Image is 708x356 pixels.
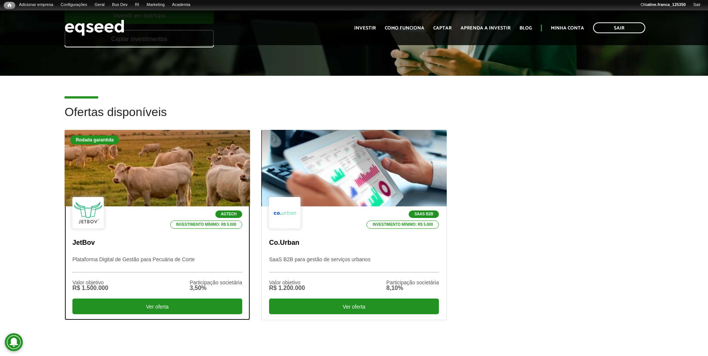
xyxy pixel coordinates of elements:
[170,221,243,229] p: Investimento mínimo: R$ 5.000
[7,3,12,8] span: Início
[72,239,242,247] p: JetBov
[70,135,119,144] div: Rodada garantida
[386,280,439,285] div: Participação societária
[637,2,690,8] a: Oláaline.franca_125350
[143,2,168,8] a: Marketing
[689,2,704,8] a: Sair
[409,210,439,218] p: SaaS B2B
[72,299,242,314] div: Ver oferta
[461,26,511,31] a: Aprenda a investir
[190,280,242,285] div: Participação societária
[108,2,131,8] a: Bus Dev
[269,256,439,272] p: SaaS B2B para gestão de serviços urbanos
[57,2,91,8] a: Configurações
[190,285,242,291] div: 3,50%
[551,26,584,31] a: Minha conta
[433,26,452,31] a: Captar
[593,22,645,33] a: Sair
[647,2,686,7] strong: aline.franca_125350
[65,18,124,38] img: EqSeed
[72,256,242,272] p: Plataforma Digital de Gestão para Pecuária de Corte
[367,221,439,229] p: Investimento mínimo: R$ 5.000
[269,285,305,291] div: R$ 1.200.000
[520,26,532,31] a: Blog
[131,2,143,8] a: RI
[261,130,447,320] a: SaaS B2B Investimento mínimo: R$ 5.000 Co.Urban SaaS B2B para gestão de serviços urbanos Valor ob...
[269,239,439,247] p: Co.Urban
[65,130,250,320] a: Rodada garantida Agtech Investimento mínimo: R$ 5.000 JetBov Plataforma Digital de Gestão para Pe...
[65,106,643,130] h2: Ofertas disponíveis
[72,280,108,285] div: Valor objetivo
[15,2,57,8] a: Adicionar empresa
[4,2,15,9] a: Início
[215,210,242,218] p: Agtech
[72,285,108,291] div: R$ 1.500.000
[386,285,439,291] div: 8,10%
[269,280,305,285] div: Valor objetivo
[168,2,194,8] a: Academia
[385,26,424,31] a: Como funciona
[91,2,108,8] a: Geral
[354,26,376,31] a: Investir
[269,299,439,314] div: Ver oferta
